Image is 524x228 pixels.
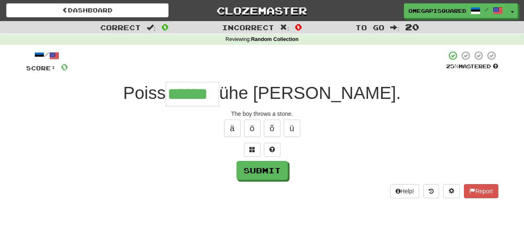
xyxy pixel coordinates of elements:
[404,3,507,18] a: OmegaPiSquared /
[295,22,302,32] span: 0
[224,120,241,137] button: ä
[284,120,300,137] button: ü
[408,7,466,14] span: OmegaPiSquared
[61,62,68,72] span: 0
[405,22,419,32] span: 20
[237,161,288,180] button: Submit
[123,83,166,103] span: Poiss
[446,63,498,70] div: Mastered
[222,23,274,31] span: Incorrect
[390,24,399,31] span: :
[162,22,169,32] span: 0
[147,24,156,31] span: :
[264,143,280,157] button: Single letter hint - you only get 1 per sentence and score half the points! alt+h
[244,143,261,157] button: Switch sentence to multiple choice alt+p
[181,3,343,18] a: Clozemaster
[280,24,289,31] span: :
[219,83,401,103] span: ühe [PERSON_NAME].
[264,120,280,137] button: õ
[485,7,489,12] span: /
[6,3,169,17] a: Dashboard
[464,184,498,198] button: Report
[355,23,384,31] span: To go
[423,184,439,198] button: Round history (alt+y)
[26,50,68,61] div: /
[244,120,261,137] button: ö
[100,23,141,31] span: Correct
[390,184,420,198] button: Help!
[26,110,498,118] div: The boy throws a stone.
[251,36,299,42] strong: Random Collection
[26,65,56,72] span: Score:
[446,63,459,70] span: 25 %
